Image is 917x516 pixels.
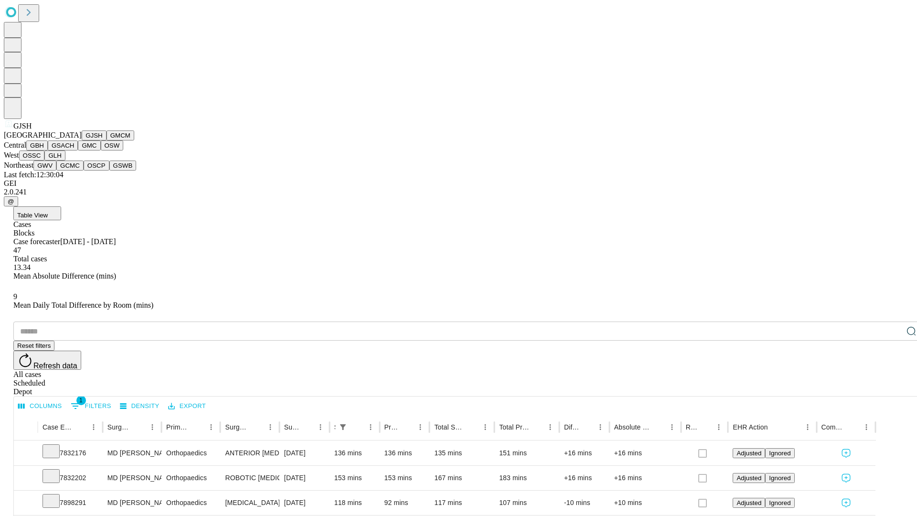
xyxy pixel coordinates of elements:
[43,466,98,490] div: 7832202
[334,441,375,465] div: 136 mins
[13,272,116,280] span: Mean Absolute Difference (mins)
[60,237,116,246] span: [DATE] - [DATE]
[13,206,61,220] button: Table View
[166,491,215,515] div: Orthopaedics
[580,420,594,434] button: Sort
[334,466,375,490] div: 153 mins
[4,161,33,169] span: Northeast
[132,420,146,434] button: Sort
[434,441,490,465] div: 135 mins
[225,441,274,465] div: ANTERIOR [MEDICAL_DATA] TOTAL HIP
[479,420,492,434] button: Menu
[733,498,765,508] button: Adjusted
[769,450,790,457] span: Ignored
[733,423,768,431] div: EHR Action
[13,301,153,309] span: Mean Daily Total Difference by Room (mins)
[434,423,464,431] div: Total Scheduled Duration
[300,420,314,434] button: Sort
[225,423,249,431] div: Surgery Name
[74,420,87,434] button: Sort
[13,292,17,301] span: 9
[191,420,204,434] button: Sort
[614,423,651,431] div: Absolute Difference
[334,491,375,515] div: 118 mins
[384,491,425,515] div: 92 mins
[765,448,794,458] button: Ignored
[146,420,159,434] button: Menu
[686,423,698,431] div: Resolved in EHR
[614,441,676,465] div: +16 mins
[166,423,190,431] div: Primary Service
[284,491,325,515] div: [DATE]
[68,398,114,414] button: Show filters
[13,246,21,254] span: 47
[284,423,299,431] div: Surgery Date
[13,351,81,370] button: Refresh data
[652,420,665,434] button: Sort
[107,130,134,140] button: GMCM
[19,445,33,462] button: Expand
[564,491,605,515] div: -10 mins
[564,423,579,431] div: Difference
[107,491,157,515] div: MD [PERSON_NAME] [PERSON_NAME]
[712,420,725,434] button: Menu
[13,122,32,130] span: GJSH
[594,420,607,434] button: Menu
[101,140,124,150] button: OSW
[400,420,414,434] button: Sort
[499,423,529,431] div: Total Predicted Duration
[336,420,350,434] div: 1 active filter
[314,420,327,434] button: Menu
[4,131,82,139] span: [GEOGRAPHIC_DATA]
[4,141,26,149] span: Central
[499,441,554,465] div: 151 mins
[821,423,845,431] div: Comments
[530,420,544,434] button: Sort
[43,441,98,465] div: 7832176
[8,198,14,205] span: @
[19,495,33,512] button: Expand
[334,423,335,431] div: Scheduled In Room Duration
[564,466,605,490] div: +16 mins
[733,473,765,483] button: Adjusted
[166,399,208,414] button: Export
[544,420,557,434] button: Menu
[351,420,364,434] button: Sort
[26,140,48,150] button: GBH
[434,491,490,515] div: 117 mins
[4,196,18,206] button: @
[84,161,109,171] button: OSCP
[13,263,31,271] span: 13.34
[82,130,107,140] button: GJSH
[284,466,325,490] div: [DATE]
[13,255,47,263] span: Total cases
[4,171,64,179] span: Last fetch: 12:30:04
[736,450,761,457] span: Adjusted
[465,420,479,434] button: Sort
[48,140,78,150] button: GSACH
[564,441,605,465] div: +16 mins
[225,491,274,515] div: [MEDICAL_DATA] MEDIAL AND LATERAL MENISCECTOMY
[665,420,679,434] button: Menu
[107,423,131,431] div: Surgeon Name
[860,420,873,434] button: Menu
[78,140,100,150] button: GMC
[499,491,554,515] div: 107 mins
[614,466,676,490] div: +16 mins
[284,441,325,465] div: [DATE]
[44,150,65,161] button: GLH
[107,466,157,490] div: MD [PERSON_NAME] [PERSON_NAME]
[769,499,790,506] span: Ignored
[43,423,73,431] div: Case Epic Id
[846,420,860,434] button: Sort
[384,423,400,431] div: Predicted In Room Duration
[765,473,794,483] button: Ignored
[384,441,425,465] div: 136 mins
[107,441,157,465] div: MD [PERSON_NAME] [PERSON_NAME]
[16,399,64,414] button: Select columns
[13,341,54,351] button: Reset filters
[364,420,377,434] button: Menu
[17,342,51,349] span: Reset filters
[4,188,913,196] div: 2.0.241
[801,420,814,434] button: Menu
